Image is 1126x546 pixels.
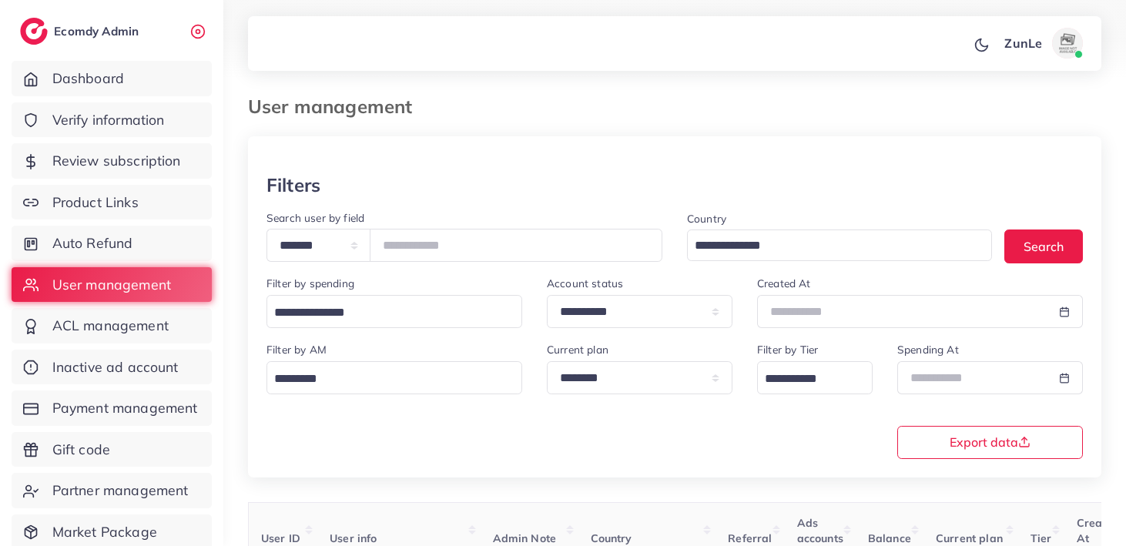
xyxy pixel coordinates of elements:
a: Gift code [12,432,212,467]
div: Search for option [687,229,992,261]
span: Dashboard [52,69,124,89]
a: Partner management [12,473,212,508]
span: Referral [728,531,772,545]
span: Partner management [52,481,189,501]
label: Filter by AM [266,342,327,357]
span: Tier [1030,531,1052,545]
label: Spending At [897,342,959,357]
div: Search for option [266,361,522,394]
span: Gift code [52,440,110,460]
span: ACL management [52,316,169,336]
a: Verify information [12,102,212,138]
label: Filter by spending [266,276,354,291]
span: Admin Note [493,531,557,545]
a: Dashboard [12,61,212,96]
button: Search [1004,229,1083,263]
input: Search for option [689,234,972,258]
label: Account status [547,276,623,291]
label: Current plan [547,342,608,357]
input: Search for option [759,367,853,391]
label: Country [687,211,726,226]
span: User info [330,531,377,545]
span: Review subscription [52,151,181,171]
div: Search for option [757,361,873,394]
span: Export data [950,436,1030,448]
button: Export data [897,426,1083,459]
span: Country [591,531,632,545]
span: Product Links [52,193,139,213]
span: Current plan [936,531,1003,545]
span: Verify information [52,110,165,130]
span: User ID [261,531,300,545]
a: ZunLeavatar [996,28,1089,59]
span: Auto Refund [52,233,133,253]
img: avatar [1052,28,1083,59]
a: Review subscription [12,143,212,179]
a: Auto Refund [12,226,212,261]
h3: Filters [266,174,320,196]
a: Product Links [12,185,212,220]
input: Search for option [269,301,502,325]
a: ACL management [12,308,212,343]
img: logo [20,18,48,45]
a: User management [12,267,212,303]
h3: User management [248,95,424,118]
label: Search user by field [266,210,364,226]
label: Filter by Tier [757,342,818,357]
a: Inactive ad account [12,350,212,385]
span: Ads accounts [797,516,843,545]
span: User management [52,275,171,295]
span: Create At [1077,516,1113,545]
div: Search for option [266,295,522,328]
span: Market Package [52,522,157,542]
span: Balance [868,531,911,545]
input: Search for option [269,367,502,391]
a: Payment management [12,390,212,426]
span: Payment management [52,398,198,418]
a: logoEcomdy Admin [20,18,142,45]
span: Inactive ad account [52,357,179,377]
p: ZunLe [1004,34,1042,52]
h2: Ecomdy Admin [54,24,142,39]
label: Created At [757,276,811,291]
